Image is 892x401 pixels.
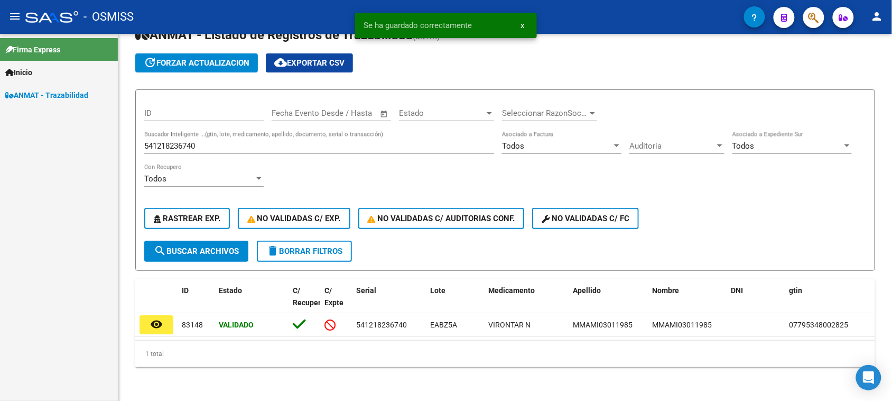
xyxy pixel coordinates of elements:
span: No validadas c/ FC [542,214,629,223]
span: ID [182,286,189,295]
button: Borrar Filtros [257,241,352,262]
mat-icon: remove_red_eye [150,318,163,331]
mat-icon: search [154,244,166,257]
span: Se ha guardado correctamente [364,20,472,31]
span: Exportar CSV [274,58,345,68]
span: - OSMISS [83,5,134,29]
span: Estado [219,286,242,295]
span: Rastrear Exp. [154,214,220,223]
span: Auditoria [629,141,715,151]
span: 07795348002825 [789,321,849,329]
span: forzar actualizacion [144,58,249,68]
span: Buscar Archivos [154,247,239,256]
mat-icon: person [871,10,884,23]
span: Estado [399,108,485,118]
button: x [512,16,533,35]
span: Medicamento [488,286,535,295]
span: C/ Recupero [293,286,325,307]
span: MMAMI03011985 [652,321,712,329]
span: Todos [144,174,166,184]
span: DNI [731,286,744,295]
datatable-header-cell: Medicamento [484,279,569,326]
datatable-header-cell: Nombre [648,279,727,326]
span: ANMAT - Listado de Registros de Trazabilidad [135,28,413,42]
span: No Validadas c/ Exp. [247,214,341,223]
button: Exportar CSV [266,53,353,72]
span: ANMAT - Trazabilidad [5,89,88,101]
span: MMAMI03011985 [573,321,633,329]
span: Todos [732,141,755,151]
button: Rastrear Exp. [144,208,230,229]
span: x [521,21,524,30]
button: No Validadas c/ Exp. [238,208,350,229]
span: 541218236740 [356,321,407,329]
span: EABZ5A [430,321,457,329]
span: Nombre [652,286,679,295]
button: Buscar Archivos [144,241,248,262]
datatable-header-cell: C/ Recupero [289,279,320,326]
span: Inicio [5,67,32,78]
span: C/ Expte [324,286,343,307]
span: VIRONTAR N [488,321,531,329]
input: Fecha fin [324,108,375,118]
span: gtin [789,286,803,295]
button: forzar actualizacion [135,53,258,72]
datatable-header-cell: gtin [785,279,880,326]
strong: Validado [219,321,254,329]
datatable-header-cell: DNI [727,279,785,326]
datatable-header-cell: Lote [426,279,484,326]
datatable-header-cell: Estado [215,279,289,326]
datatable-header-cell: ID [178,279,215,326]
span: Todos [502,141,524,151]
input: Fecha inicio [272,108,314,118]
span: Lote [430,286,445,295]
mat-icon: menu [8,10,21,23]
span: Seleccionar RazonSocial [502,108,588,118]
div: Open Intercom Messenger [856,365,881,390]
span: Apellido [573,286,601,295]
span: Firma Express [5,44,60,56]
datatable-header-cell: C/ Expte [320,279,352,326]
datatable-header-cell: Apellido [569,279,648,326]
button: No Validadas c/ Auditorias Conf. [358,208,525,229]
mat-icon: cloud_download [274,56,287,69]
mat-icon: update [144,56,156,69]
datatable-header-cell: Serial [352,279,426,326]
button: Open calendar [378,108,391,120]
span: Borrar Filtros [266,247,342,256]
button: No validadas c/ FC [532,208,639,229]
span: 83148 [182,321,203,329]
mat-icon: delete [266,244,279,257]
div: 1 total [135,341,875,367]
span: No Validadas c/ Auditorias Conf. [368,214,515,223]
span: Serial [356,286,376,295]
